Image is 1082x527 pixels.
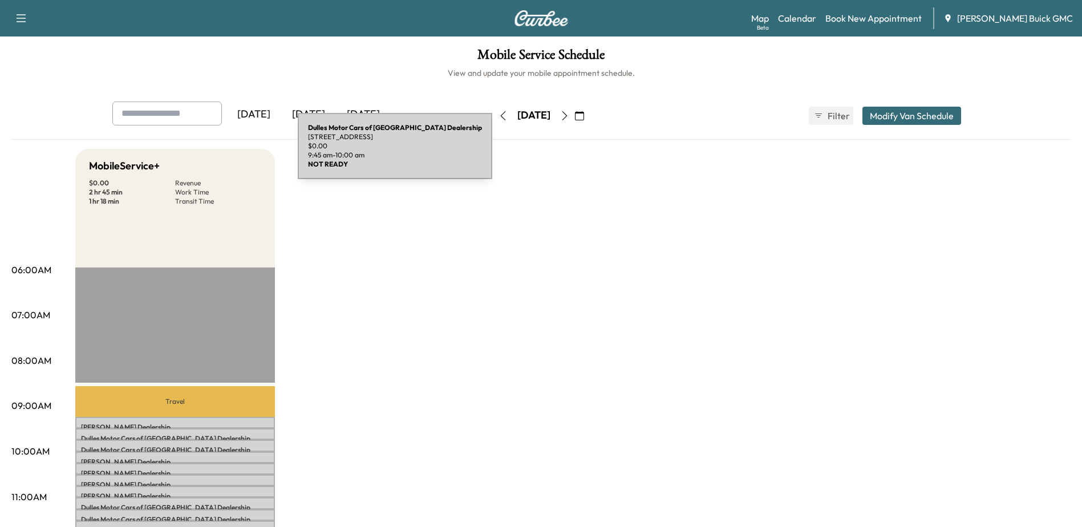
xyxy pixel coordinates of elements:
p: $ 0.00 [89,179,175,188]
div: [DATE] [226,102,281,128]
p: Work Time [175,188,261,197]
p: Transit Time [175,197,261,206]
p: 06:00AM [11,263,51,277]
p: 1 hr 18 min [89,197,175,206]
p: Dulles Motor Cars of [GEOGRAPHIC_DATA] Dealership [81,515,269,524]
div: [DATE] [517,108,550,123]
p: 09:00AM [11,399,51,412]
p: Revenue [175,179,261,188]
button: Filter [809,107,853,125]
span: [PERSON_NAME] Buick GMC [957,11,1073,25]
p: [PERSON_NAME] Dealership [81,492,269,501]
p: Dulles Motor Cars of [GEOGRAPHIC_DATA] Dealership [81,503,269,512]
p: Travel [75,386,275,417]
span: Filter [828,109,848,123]
button: Modify Van Schedule [862,107,961,125]
p: 2 hr 45 min [89,188,175,197]
div: [DATE] [336,102,391,128]
p: 11:00AM [11,490,47,504]
p: [PERSON_NAME] Dealership [81,457,269,467]
img: Curbee Logo [514,10,569,26]
p: 07:00AM [11,308,50,322]
a: Calendar [778,11,816,25]
a: MapBeta [751,11,769,25]
p: Dulles Motor Cars of [GEOGRAPHIC_DATA] Dealership [81,434,269,443]
p: [PERSON_NAME] Dealership [81,469,269,478]
p: [PERSON_NAME] Dealership [81,480,269,489]
div: Beta [757,23,769,32]
h6: View and update your mobile appointment schedule. [11,67,1071,79]
p: [PERSON_NAME] Dealership [81,423,269,432]
h1: Mobile Service Schedule [11,48,1071,67]
h5: MobileService+ [89,158,160,174]
div: [DATE] [281,102,336,128]
p: Dulles Motor Cars of [GEOGRAPHIC_DATA] Dealership [81,445,269,455]
a: Book New Appointment [825,11,922,25]
p: 08:00AM [11,354,51,367]
p: 10:00AM [11,444,50,458]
